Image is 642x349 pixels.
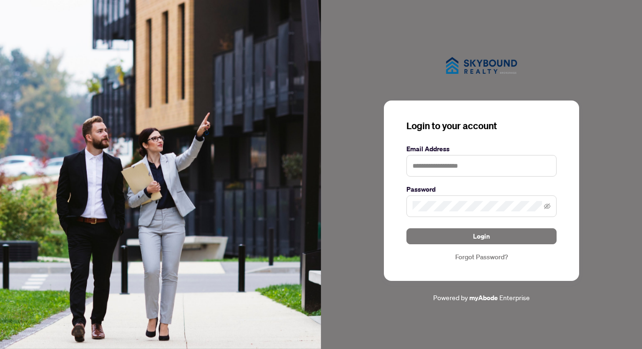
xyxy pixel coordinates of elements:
h3: Login to your account [406,119,557,132]
label: Password [406,184,557,194]
img: ma-logo [435,46,528,85]
span: eye-invisible [544,203,550,209]
a: myAbode [469,293,498,303]
button: Login [406,228,557,244]
label: Email Address [406,144,557,154]
span: Login [473,229,490,244]
span: Enterprise [499,293,530,302]
span: Powered by [433,293,468,302]
a: Forgot Password? [406,252,557,262]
